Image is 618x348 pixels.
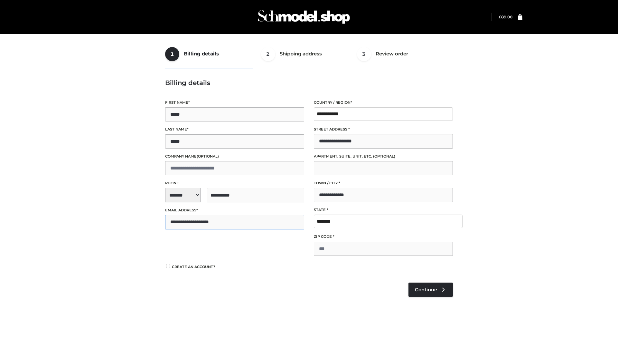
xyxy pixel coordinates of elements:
label: State [314,207,453,213]
label: Last name [165,126,304,132]
img: Schmodel Admin 964 [256,4,352,30]
span: (optional) [197,154,219,159]
input: Create an account? [165,264,171,268]
span: (optional) [373,154,395,159]
label: ZIP Code [314,234,453,240]
label: First name [165,100,304,106]
a: £89.00 [499,15,512,19]
a: Continue [408,283,453,297]
label: Phone [165,180,304,186]
label: Street address [314,126,453,132]
label: Email address [165,207,304,213]
h3: Billing details [165,79,453,87]
label: Town / City [314,180,453,186]
bdi: 89.00 [499,15,512,19]
span: Continue [415,287,437,293]
label: Apartment, suite, unit, etc. [314,153,453,159]
label: Company name [165,153,304,159]
span: £ [499,15,501,19]
span: Create an account? [172,265,215,269]
label: Country / Region [314,100,453,106]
